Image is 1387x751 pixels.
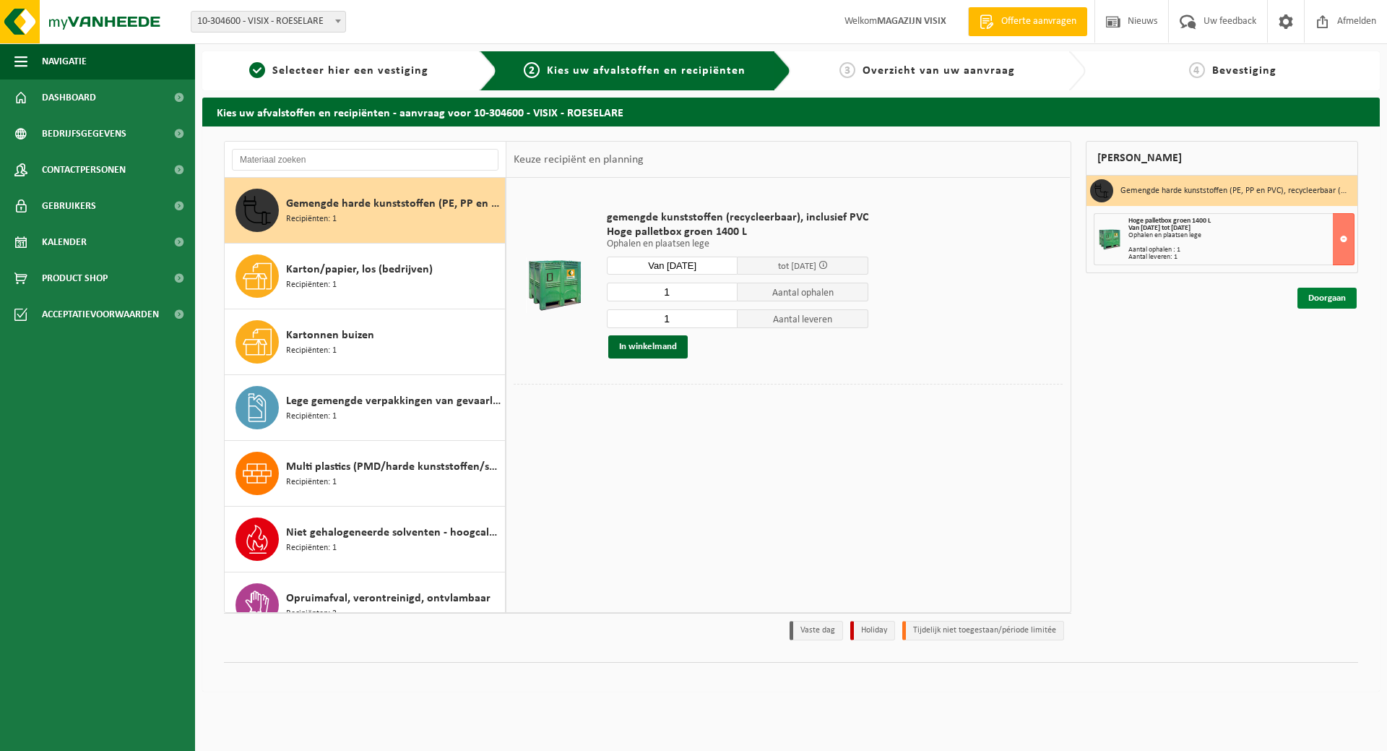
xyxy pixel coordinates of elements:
span: Hoge palletbox groen 1400 L [1128,217,1211,225]
button: Gemengde harde kunststoffen (PE, PP en PVC), recycleerbaar (industrieel) Recipiënten: 1 [225,178,506,244]
span: Acceptatievoorwaarden [42,296,159,332]
button: Opruimafval, verontreinigd, ontvlambaar Recipiënten: 2 [225,572,506,638]
div: Aantal leveren: 1 [1128,254,1354,261]
div: Keuze recipiënt en planning [506,142,651,178]
span: Recipiënten: 1 [286,278,337,292]
span: gemengde kunststoffen (recycleerbaar), inclusief PVC [607,210,868,225]
button: Kartonnen buizen Recipiënten: 1 [225,309,506,375]
span: Overzicht van uw aanvraag [863,65,1015,77]
button: Niet gehalogeneerde solventen - hoogcalorisch in kleinverpakking Recipiënten: 1 [225,507,506,572]
span: Kartonnen buizen [286,327,374,344]
span: Gebruikers [42,188,96,224]
a: Doorgaan [1297,288,1357,309]
li: Tijdelijk niet toegestaan/période limitée [902,621,1064,640]
span: 4 [1189,62,1205,78]
span: Niet gehalogeneerde solventen - hoogcalorisch in kleinverpakking [286,524,501,541]
span: Recipiënten: 2 [286,607,337,621]
span: Opruimafval, verontreinigd, ontvlambaar [286,590,491,607]
div: Ophalen en plaatsen lege [1128,232,1354,239]
span: Recipiënten: 1 [286,213,337,226]
li: Holiday [850,621,895,640]
span: Bevestiging [1212,65,1276,77]
button: Multi plastics (PMD/harde kunststoffen/spanbanden/EPS/folie naturel/folie gemengd) Recipiënten: 1 [225,441,506,507]
p: Ophalen en plaatsen lege [607,239,868,249]
div: Aantal ophalen : 1 [1128,246,1354,254]
a: Offerte aanvragen [968,7,1087,36]
li: Vaste dag [790,621,843,640]
h2: Kies uw afvalstoffen en recipiënten - aanvraag voor 10-304600 - VISIX - ROESELARE [202,98,1380,126]
span: Recipiënten: 1 [286,410,337,424]
span: Multi plastics (PMD/harde kunststoffen/spanbanden/EPS/folie naturel/folie gemengd) [286,458,501,476]
span: 1 [249,62,265,78]
button: In winkelmand [608,335,688,359]
strong: MAGAZIJN VISIX [877,16,946,27]
span: Recipiënten: 1 [286,541,337,555]
button: Lege gemengde verpakkingen van gevaarlijke stoffen Recipiënten: 1 [225,375,506,441]
span: 10-304600 - VISIX - ROESELARE [191,12,345,32]
span: Offerte aanvragen [998,14,1080,29]
button: Karton/papier, los (bedrijven) Recipiënten: 1 [225,244,506,309]
a: 1Selecteer hier een vestiging [209,62,468,80]
span: Recipiënten: 1 [286,344,337,358]
span: Navigatie [42,43,87,80]
span: Lege gemengde verpakkingen van gevaarlijke stoffen [286,392,501,410]
span: Aantal leveren [738,309,868,328]
input: Materiaal zoeken [232,149,498,171]
span: Karton/papier, los (bedrijven) [286,261,433,278]
span: Aantal ophalen [738,283,868,301]
input: Selecteer datum [607,257,738,275]
div: [PERSON_NAME] [1086,141,1359,176]
span: Gemengde harde kunststoffen (PE, PP en PVC), recycleerbaar (industrieel) [286,195,501,213]
span: Kalender [42,224,87,260]
span: 3 [839,62,855,78]
span: tot [DATE] [778,262,816,271]
span: Bedrijfsgegevens [42,116,126,152]
span: 10-304600 - VISIX - ROESELARE [191,11,346,33]
h3: Gemengde harde kunststoffen (PE, PP en PVC), recycleerbaar (industrieel) [1120,179,1347,202]
strong: Van [DATE] tot [DATE] [1128,224,1191,232]
span: Kies uw afvalstoffen en recipiënten [547,65,746,77]
span: Contactpersonen [42,152,126,188]
span: 2 [524,62,540,78]
span: Recipiënten: 1 [286,476,337,489]
span: Dashboard [42,80,96,116]
span: Product Shop [42,260,108,296]
span: Hoge palletbox groen 1400 L [607,225,868,239]
span: Selecteer hier een vestiging [272,65,428,77]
